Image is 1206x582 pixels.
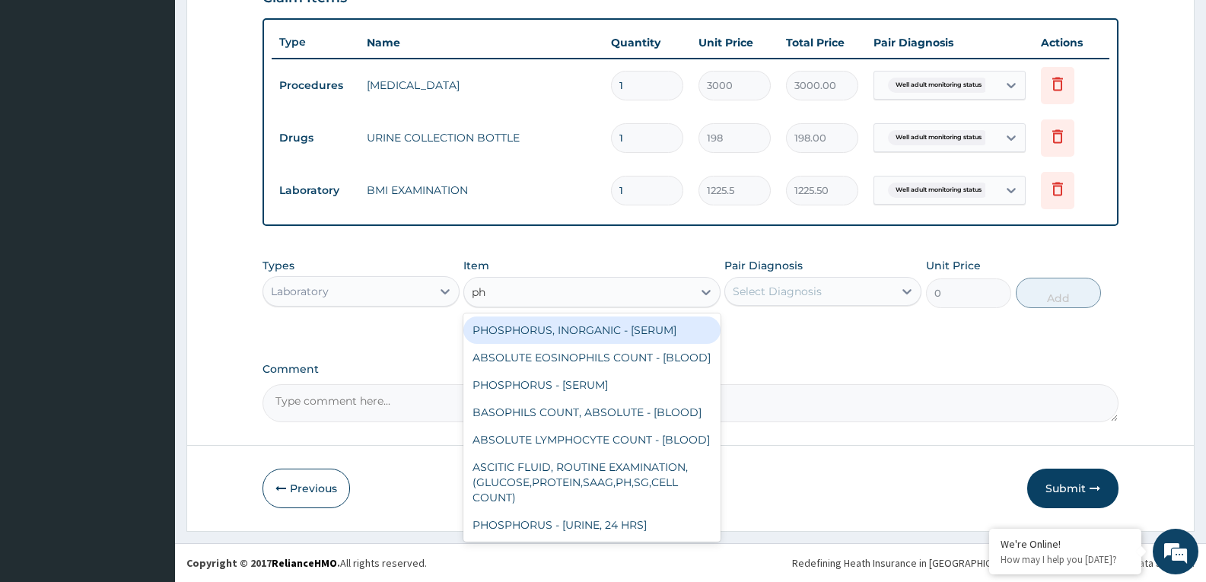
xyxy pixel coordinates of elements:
[866,27,1033,58] th: Pair Diagnosis
[28,76,62,114] img: d_794563401_company_1708531726252_794563401
[926,258,981,273] label: Unit Price
[691,27,778,58] th: Unit Price
[463,344,720,371] div: ABSOLUTE EOSINOPHILS COUNT - [BLOOD]
[463,426,720,453] div: ABSOLUTE LYMPHOCYTE COUNT - [BLOOD]
[888,78,989,93] span: Well adult monitoring status
[175,543,1206,582] footer: All rights reserved.
[463,453,720,511] div: ASCITIC FLUID, ROUTINE EXAMINATION, (GLUCOSE,PROTEIN,SAAG,PH,SG,CELL COUNT)
[1033,27,1109,58] th: Actions
[733,284,822,299] div: Select Diagnosis
[463,258,489,273] label: Item
[250,8,286,44] div: Minimize live chat window
[792,555,1195,571] div: Redefining Heath Insurance in [GEOGRAPHIC_DATA] using Telemedicine and Data Science!
[272,556,337,570] a: RelianceHMO
[463,399,720,426] div: BASOPHILS COUNT, ABSOLUTE - [BLOOD]
[1016,278,1101,308] button: Add
[1001,537,1130,551] div: We're Online!
[8,415,290,469] textarea: Type your message and hit 'Enter'
[272,28,359,56] th: Type
[463,316,720,344] div: PHOSPHORUS, INORGANIC - [SERUM]
[271,284,329,299] div: Laboratory
[724,258,803,273] label: Pair Diagnosis
[359,175,603,205] td: BMI EXAMINATION
[272,124,359,152] td: Drugs
[263,469,350,508] button: Previous
[79,85,256,105] div: Chat with us now
[359,70,603,100] td: [MEDICAL_DATA]
[186,556,340,570] strong: Copyright © 2017 .
[888,183,989,198] span: Well adult monitoring status
[88,192,210,345] span: We're online!
[463,539,720,566] div: PROTEIN ELECTROPHORESIS
[463,371,720,399] div: PHOSPHORUS - [SERUM]
[263,259,294,272] label: Types
[463,511,720,539] div: PHOSPHORUS - [URINE, 24 HRS]
[1001,553,1130,566] p: How may I help you today?
[778,27,866,58] th: Total Price
[359,27,603,58] th: Name
[359,122,603,153] td: URINE COLLECTION BOTTLE
[263,363,1118,376] label: Comment
[1027,469,1118,508] button: Submit
[272,72,359,100] td: Procedures
[888,130,989,145] span: Well adult monitoring status
[603,27,691,58] th: Quantity
[272,177,359,205] td: Laboratory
